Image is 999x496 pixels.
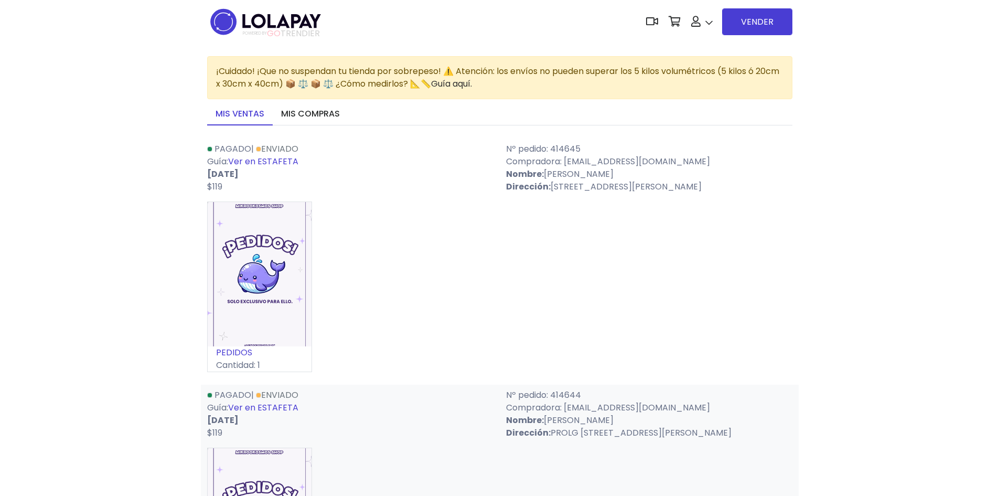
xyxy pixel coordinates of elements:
[506,427,551,439] strong: Dirección:
[506,181,551,193] strong: Dirección:
[506,155,792,168] p: Compradora: [EMAIL_ADDRESS][DOMAIN_NAME]
[208,202,311,346] img: small_1755799094875.png
[243,29,320,38] span: TRENDIER
[208,359,311,372] p: Cantidad: 1
[506,414,792,427] p: [PERSON_NAME]
[214,389,251,401] span: Pagado
[228,402,298,414] a: Ver en ESTAFETA
[207,5,324,38] img: logo
[201,143,500,193] div: | Guía:
[506,143,792,155] p: Nº pedido: 414645
[216,65,779,90] span: ¡Cuidado! ¡Que no suspendan tu tienda por sobrepeso! ⚠️ Atención: los envíos no pueden superar lo...
[214,143,251,155] span: Pagado
[506,181,792,193] p: [STREET_ADDRESS][PERSON_NAME]
[228,155,298,167] a: Ver en ESTAFETA
[506,402,792,414] p: Compradora: [EMAIL_ADDRESS][DOMAIN_NAME]
[207,427,222,439] span: $119
[207,181,222,193] span: $119
[201,389,500,439] div: | Guía:
[506,427,792,439] p: PROLG [STREET_ADDRESS][PERSON_NAME]
[506,168,544,180] strong: Nombre:
[216,346,252,358] a: PEDIDOS
[722,8,792,35] a: VENDER
[273,103,348,125] a: Mis compras
[506,389,792,402] p: Nº pedido: 414644
[256,389,298,401] a: Enviado
[207,168,493,181] p: [DATE]
[506,168,792,181] p: [PERSON_NAME]
[243,30,267,36] span: POWERED BY
[431,78,472,90] a: Guía aquí.
[267,27,281,39] span: GO
[207,103,273,125] a: Mis ventas
[256,143,298,155] a: Enviado
[207,414,493,427] p: [DATE]
[506,414,544,426] strong: Nombre:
